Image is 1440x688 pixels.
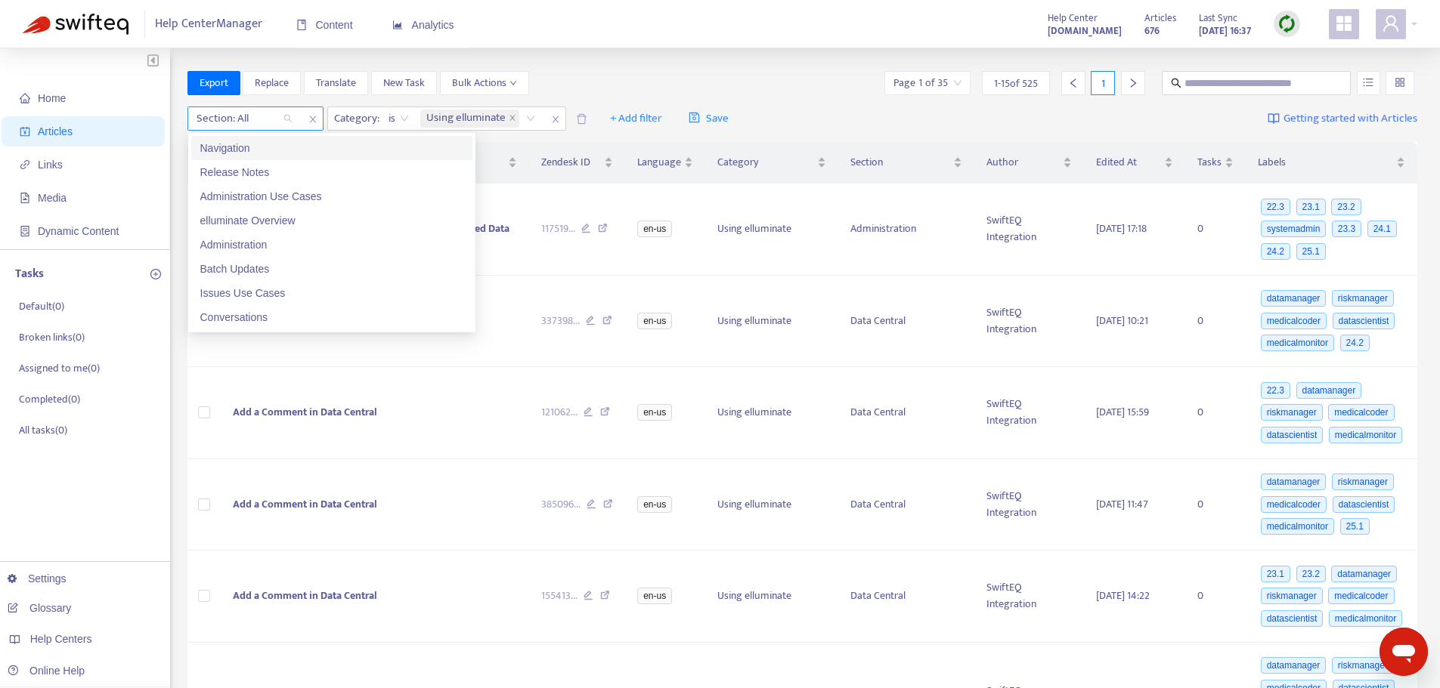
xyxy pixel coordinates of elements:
span: Language [637,154,681,171]
div: Administration [191,233,472,257]
span: [DATE] 11:47 [1096,495,1148,513]
div: elluminate Overview [191,208,472,233]
strong: [DOMAIN_NAME] [1048,23,1122,39]
span: 155413 ... [541,588,578,604]
td: 0 [1185,276,1246,368]
span: 23.2 [1296,566,1326,582]
p: Default ( 0 ) [19,298,64,314]
span: Export [200,75,228,91]
span: search [1171,78,1181,88]
div: Navigation [191,136,472,160]
span: riskmanager [1261,404,1323,421]
span: user [1382,14,1400,32]
span: delete [576,113,587,125]
span: close [509,114,516,123]
span: 117519 ... [541,221,575,237]
span: Labels [1258,154,1393,171]
div: Administration [200,236,463,253]
span: riskmanager [1261,588,1323,604]
td: 0 [1185,459,1246,551]
span: [DATE] 15:59 [1096,403,1149,421]
button: Export [187,71,240,95]
span: Links [38,159,63,171]
span: Home [38,92,66,104]
span: link [20,159,30,170]
span: datascientist [1333,496,1395,513]
td: Using elluminate [705,459,838,551]
span: save [689,112,700,123]
td: Data Central [838,459,974,551]
span: Section [850,154,950,171]
td: Data Central [838,367,974,459]
span: Save [689,110,729,128]
span: [DATE] 14:22 [1096,587,1150,604]
span: medicalmonitor [1261,518,1334,535]
iframe: Button to launch messaging window [1380,628,1428,676]
span: Replace [255,75,289,91]
span: datamanager [1261,657,1327,674]
span: 23.3 [1332,221,1361,237]
span: 1 - 15 of 525 [994,76,1038,91]
div: Navigation [200,140,463,156]
span: datamanager [1261,474,1327,490]
span: Help Center [1048,10,1098,26]
span: 24.2 [1340,335,1370,351]
span: Add a Comment in Data Central [233,403,377,421]
a: Online Help [8,665,85,677]
span: 24.2 [1261,243,1290,260]
span: Articles [38,125,73,137]
span: Zendesk ID [541,154,602,171]
span: [DATE] 17:18 [1096,220,1147,237]
span: appstore [1335,14,1353,32]
span: Dynamic Content [38,225,119,237]
th: Edited At [1084,142,1185,184]
td: Administration [838,184,974,276]
span: medicalmonitor [1329,610,1402,627]
span: [DATE] 10:21 [1096,312,1148,329]
div: Administration Use Cases [200,188,463,205]
th: Author [974,142,1084,184]
span: datascientist [1261,427,1324,443]
span: 385096 ... [541,496,581,513]
button: Replace [243,71,301,95]
a: Getting started with Articles [1268,106,1417,131]
span: 24.1 [1367,221,1397,237]
span: container [20,226,30,236]
span: Analytics [392,19,454,31]
span: Add a Comment in Data Central [233,587,377,604]
span: New Task [383,75,425,91]
td: SwiftEQ Integration [974,184,1084,276]
div: Conversations [200,309,463,325]
strong: 676 [1144,23,1160,39]
a: Settings [8,572,67,585]
span: medicalmonitor [1329,427,1402,443]
span: down [509,79,517,87]
span: right [1128,78,1138,88]
span: 22.3 [1261,382,1290,399]
span: area-chart [392,20,403,30]
span: datamanager [1261,290,1327,307]
span: Getting started with Articles [1284,110,1417,128]
p: Assigned to me ( 0 ) [19,360,100,376]
td: Data Central [838,551,974,643]
span: medicalmonitor [1261,335,1334,351]
span: plus-circle [150,269,161,279]
td: SwiftEQ Integration [974,367,1084,459]
th: Language [625,142,705,184]
div: Batch Updates [200,261,463,277]
div: Release Notes [200,164,463,180]
span: 25.1 [1296,243,1326,260]
span: en-us [637,404,672,421]
div: elluminate Overview [200,212,463,229]
span: + Add filter [610,110,662,128]
span: datascientist [1333,313,1395,329]
button: + Add filter [599,106,674,131]
img: image-link [1268,113,1280,125]
th: Section [838,142,974,184]
span: Content [296,19,353,31]
td: Using elluminate [705,184,838,276]
button: unordered-list [1357,71,1380,95]
span: 23.1 [1296,199,1326,215]
th: Category [705,142,838,184]
span: medicalcoder [1261,313,1327,329]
